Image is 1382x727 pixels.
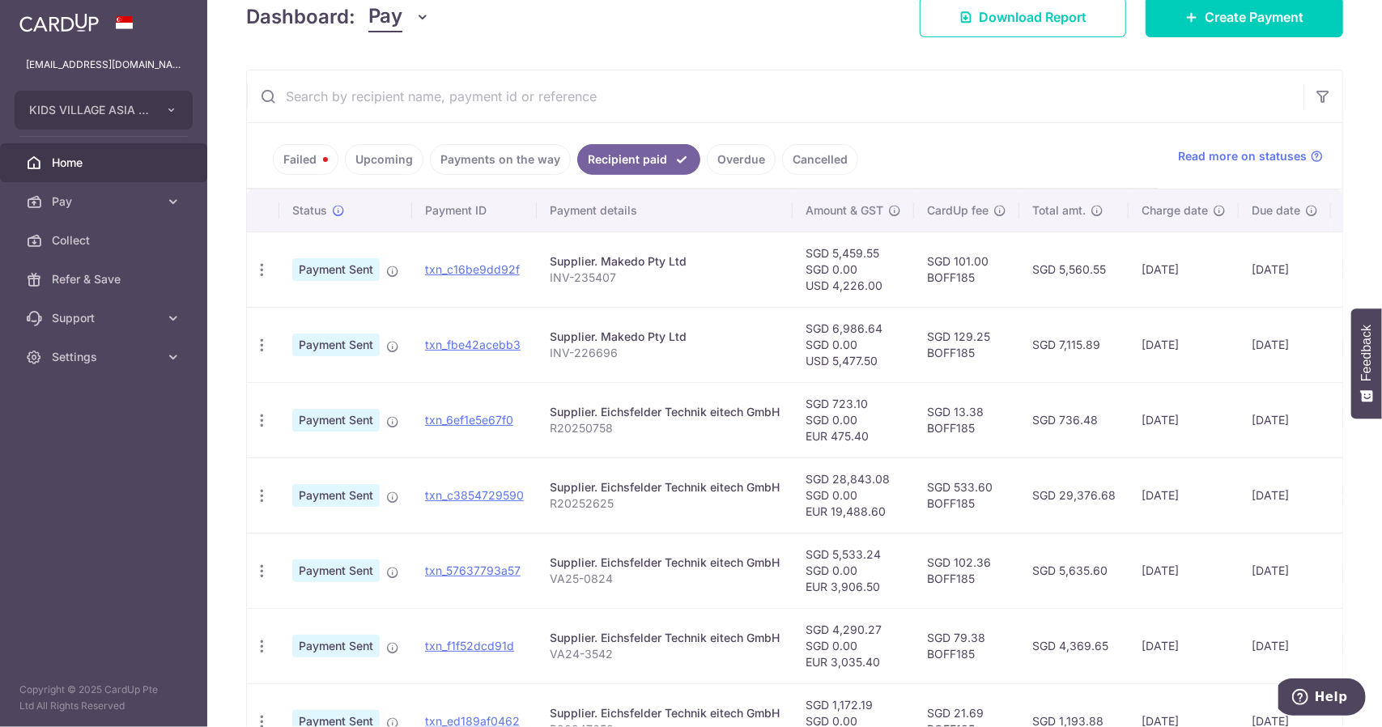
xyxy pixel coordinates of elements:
div: Supplier. Eichsfelder Technik eitech GmbH [550,479,780,495]
input: Search by recipient name, payment id or reference [247,70,1303,122]
span: Due date [1252,202,1300,219]
a: Cancelled [782,144,858,175]
p: INV-235407 [550,270,780,286]
td: SGD 736.48 [1019,382,1129,457]
p: VA24-3542 [550,646,780,662]
a: txn_6ef1e5e67f0 [425,413,513,427]
td: [DATE] [1239,382,1331,457]
span: Pay [368,2,402,32]
span: Feedback [1359,325,1374,381]
span: KIDS VILLAGE ASIA PTE. LTD. [29,102,149,118]
td: [DATE] [1239,608,1331,683]
span: Pay [52,193,159,210]
div: Supplier. Eichsfelder Technik eitech GmbH [550,630,780,646]
td: SGD 6,986.64 SGD 0.00 USD 5,477.50 [793,307,914,382]
p: R20250758 [550,420,780,436]
td: SGD 4,290.27 SGD 0.00 EUR 3,035.40 [793,608,914,683]
td: SGD 79.38 BOFF185 [914,608,1019,683]
span: Create Payment [1205,7,1303,27]
td: [DATE] [1129,307,1239,382]
a: txn_57637793a57 [425,563,521,577]
div: Supplier. Makedo Pty Ltd [550,253,780,270]
p: [EMAIL_ADDRESS][DOMAIN_NAME] [26,57,181,73]
span: Home [52,155,159,171]
td: [DATE] [1129,533,1239,608]
td: SGD 28,843.08 SGD 0.00 EUR 19,488.60 [793,457,914,533]
span: Status [292,202,327,219]
span: Refer & Save [52,271,159,287]
span: Payment Sent [292,334,380,356]
div: Supplier. Eichsfelder Technik eitech GmbH [550,555,780,571]
div: Supplier. Eichsfelder Technik eitech GmbH [550,404,780,420]
a: txn_f1f52dcd91d [425,639,514,653]
td: SGD 5,635.60 [1019,533,1129,608]
td: SGD 29,376.68 [1019,457,1129,533]
td: [DATE] [1129,608,1239,683]
a: txn_c3854729590 [425,488,524,502]
iframe: Opens a widget where you can find more information [1278,678,1366,719]
span: Amount & GST [806,202,883,219]
div: Supplier. Eichsfelder Technik eitech GmbH [550,705,780,721]
a: Upcoming [345,144,423,175]
button: Pay [368,2,431,32]
td: SGD 13.38 BOFF185 [914,382,1019,457]
td: SGD 102.36 BOFF185 [914,533,1019,608]
td: [DATE] [1239,533,1331,608]
td: [DATE] [1239,457,1331,533]
img: Bank Card [1336,335,1368,355]
td: SGD 101.00 BOFF185 [914,232,1019,307]
span: Payment Sent [292,484,380,507]
img: CardUp [19,13,99,32]
span: Payment Sent [292,559,380,582]
p: VA25-0824 [550,571,780,587]
a: txn_fbe42acebb3 [425,338,521,351]
span: Settings [52,349,159,365]
td: SGD 7,115.89 [1019,307,1129,382]
p: R20252625 [550,495,780,512]
a: txn_c16be9dd92f [425,262,520,276]
span: Download Report [979,7,1086,27]
a: Overdue [707,144,776,175]
span: Payment Sent [292,258,380,281]
td: SGD 4,369.65 [1019,608,1129,683]
img: Bank Card [1336,561,1368,580]
h4: Dashboard: [246,2,355,32]
th: Payment details [537,189,793,232]
td: SGD 5,533.24 SGD 0.00 EUR 3,906.50 [793,533,914,608]
span: Support [52,310,159,326]
a: Read more on statuses [1178,148,1323,164]
td: SGD 723.10 SGD 0.00 EUR 475.40 [793,382,914,457]
td: SGD 5,459.55 SGD 0.00 USD 4,226.00 [793,232,914,307]
span: Payment Sent [292,409,380,432]
img: Bank Card [1336,260,1368,279]
a: Payments on the way [430,144,571,175]
button: Feedback - Show survey [1351,308,1382,419]
td: [DATE] [1239,307,1331,382]
a: Recipient paid [577,144,700,175]
div: Supplier. Makedo Pty Ltd [550,329,780,345]
td: [DATE] [1239,232,1331,307]
button: KIDS VILLAGE ASIA PTE. LTD. [15,91,193,130]
a: Failed [273,144,338,175]
td: [DATE] [1129,457,1239,533]
img: Bank Card [1336,410,1368,430]
td: SGD 5,560.55 [1019,232,1129,307]
td: SGD 129.25 BOFF185 [914,307,1019,382]
img: Bank Card [1336,486,1368,505]
td: [DATE] [1129,232,1239,307]
p: INV-226696 [550,345,780,361]
span: Read more on statuses [1178,148,1307,164]
span: Total amt. [1032,202,1086,219]
td: SGD 533.60 BOFF185 [914,457,1019,533]
span: Charge date [1142,202,1208,219]
th: Payment ID [412,189,537,232]
span: Collect [52,232,159,249]
span: CardUp fee [927,202,989,219]
span: Payment Sent [292,635,380,657]
td: [DATE] [1129,382,1239,457]
img: Bank Card [1336,636,1368,656]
